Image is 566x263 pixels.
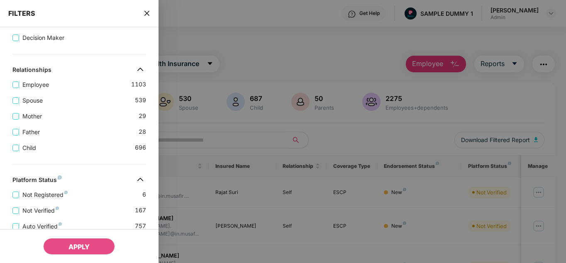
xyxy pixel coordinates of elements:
[12,176,62,186] div: Platform Status
[56,206,59,210] img: svg+xml;base64,PHN2ZyB4bWxucz0iaHR0cDovL3d3dy53My5vcmcvMjAwMC9zdmciIHdpZHRoPSI4IiBoZWlnaHQ9IjgiIH...
[142,190,146,199] span: 6
[139,127,146,137] span: 28
[12,66,51,76] div: Relationships
[19,206,62,215] span: Not Verified
[135,143,146,152] span: 696
[139,111,146,121] span: 29
[19,190,71,199] span: Not Registered
[134,63,147,76] img: svg+xml;base64,PHN2ZyB4bWxucz0iaHR0cDovL3d3dy53My5vcmcvMjAwMC9zdmciIHdpZHRoPSIzMiIgaGVpZ2h0PSIzMi...
[131,80,146,89] span: 1103
[19,80,52,89] span: Employee
[19,112,45,121] span: Mother
[59,222,62,226] img: svg+xml;base64,PHN2ZyB4bWxucz0iaHR0cDovL3d3dy53My5vcmcvMjAwMC9zdmciIHdpZHRoPSI4IiBoZWlnaHQ9IjgiIH...
[135,96,146,105] span: 539
[135,206,146,215] span: 167
[134,173,147,186] img: svg+xml;base64,PHN2ZyB4bWxucz0iaHR0cDovL3d3dy53My5vcmcvMjAwMC9zdmciIHdpZHRoPSIzMiIgaGVpZ2h0PSIzMi...
[144,9,150,17] span: close
[64,191,68,194] img: svg+xml;base64,PHN2ZyB4bWxucz0iaHR0cDovL3d3dy53My5vcmcvMjAwMC9zdmciIHdpZHRoPSI4IiBoZWlnaHQ9IjgiIH...
[19,128,43,137] span: Father
[19,143,39,152] span: Child
[19,222,65,231] span: Auto Verified
[135,221,146,231] span: 757
[58,175,62,179] img: svg+xml;base64,PHN2ZyB4bWxucz0iaHR0cDovL3d3dy53My5vcmcvMjAwMC9zdmciIHdpZHRoPSI4IiBoZWlnaHQ9IjgiIH...
[19,96,46,105] span: Spouse
[8,9,35,17] span: FILTERS
[68,243,90,251] span: APPLY
[43,238,115,255] button: APPLY
[19,33,68,42] span: Decision Maker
